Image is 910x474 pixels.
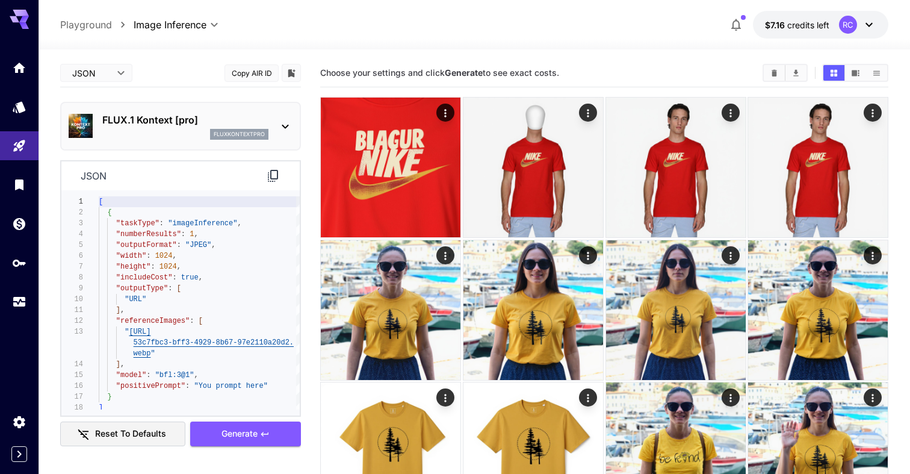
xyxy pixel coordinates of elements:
[321,240,460,380] img: 2Q==
[320,67,559,78] span: Choose your settings and click to see exact costs.
[99,198,103,206] span: [
[173,273,177,282] span: :
[845,65,866,81] button: Show images in video view
[436,246,454,264] div: Actions
[194,382,268,390] span: "You prompt here"
[61,207,83,218] div: 2
[134,349,151,358] span: webp
[61,359,83,370] div: 14
[116,360,120,369] span: ]
[445,67,483,78] b: Generate
[211,241,215,249] span: ,
[185,382,190,390] span: :
[151,349,155,358] span: "
[61,370,83,381] div: 15
[116,371,146,379] span: "model"
[60,17,134,32] nav: breadcrumb
[764,65,785,81] button: Clear Images
[108,208,112,217] span: {
[12,216,26,231] div: Wallet
[120,306,125,314] span: ,
[61,218,83,229] div: 3
[61,381,83,391] div: 16
[12,255,26,270] div: API Keys
[177,241,181,249] span: :
[155,371,194,379] span: "bfl:3@1"
[181,273,199,282] span: true
[785,65,806,81] button: Download All
[463,98,603,237] img: 9k=
[190,230,194,239] span: 1
[155,252,173,260] span: 1024
[134,338,294,347] span: 53c7fbc3-bff3-4929-8b67-97e2110a20d2.
[159,219,164,228] span: :
[108,393,112,401] span: }
[190,317,194,325] span: :
[72,67,110,80] span: JSON
[748,240,888,380] img: 2Q==
[116,317,190,325] span: "referenceImages"
[102,113,268,127] p: FLUX.1 Kontext [pro]
[146,252,150,260] span: :
[864,104,882,122] div: Actions
[146,371,150,379] span: :
[151,263,155,271] span: :
[61,391,83,402] div: 17
[116,306,120,314] span: ]
[221,426,258,441] span: Generate
[436,388,454,407] div: Actions
[116,263,151,271] span: "height"
[61,251,83,261] div: 6
[185,241,211,249] span: "JPEG"
[134,17,206,32] span: Image Inference
[765,20,787,30] span: $7.16
[864,246,882,264] div: Actions
[116,273,173,282] span: "includeCost"
[194,230,199,239] span: ,
[12,60,26,75] div: Home
[866,65,887,81] button: Show images in list view
[159,263,177,271] span: 1024
[12,295,26,310] div: Usage
[286,66,297,80] button: Add to library
[177,263,181,271] span: ,
[173,252,177,260] span: ,
[721,388,739,407] div: Actions
[60,17,112,32] p: Playground
[199,273,203,282] span: ,
[61,294,83,305] div: 10
[463,240,603,380] img: 2Q==
[125,295,146,304] span: "URL"
[765,19,829,31] div: $7.16402
[578,246,596,264] div: Actions
[214,130,265,139] p: fluxkontextpro
[606,98,746,237] img: 9k=
[12,414,26,429] div: Settings
[168,219,237,228] span: "imageInference"
[177,284,181,293] span: [
[864,388,882,407] div: Actions
[199,317,203,325] span: [
[238,219,242,228] span: ,
[578,104,596,122] div: Actions
[190,422,301,446] button: Generate
[69,108,292,145] div: FLUX.1 Kontext [pro]fluxkontextpro
[181,230,185,239] span: :
[60,422,185,446] button: Reset to defaults
[61,283,83,294] div: 9
[12,139,26,154] div: Playground
[129,328,151,336] span: [URL]
[116,382,185,390] span: "positivePrompt"
[99,404,103,412] span: ]
[12,99,26,114] div: Models
[11,446,27,462] button: Expand sidebar
[61,305,83,316] div: 11
[321,98,460,237] img: 9k=
[61,229,83,240] div: 4
[116,252,146,260] span: "width"
[81,169,107,183] p: json
[606,240,746,380] img: 2Q==
[753,11,888,39] button: $7.16402RC
[194,371,199,379] span: ,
